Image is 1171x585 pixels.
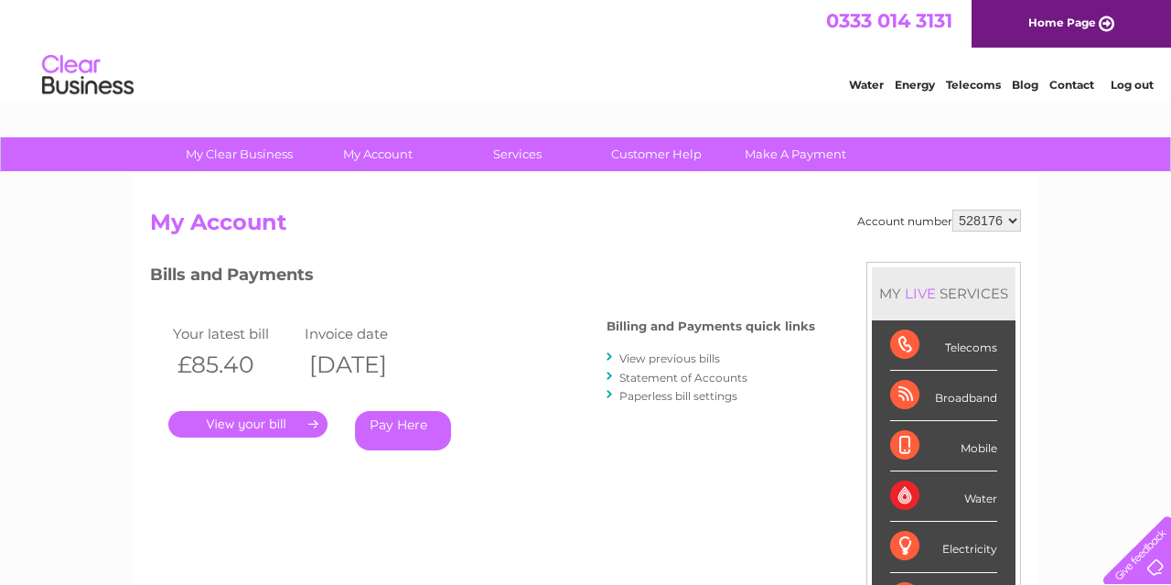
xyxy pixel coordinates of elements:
div: Water [890,471,997,522]
td: Your latest bill [168,321,300,346]
a: Log out [1111,78,1154,92]
a: . [168,411,328,438]
div: Telecoms [890,320,997,371]
a: My Clear Business [164,137,315,171]
td: Invoice date [300,321,432,346]
a: Paperless bill settings [619,389,737,403]
a: Water [849,78,884,92]
div: Account number [857,210,1021,232]
a: View previous bills [619,352,720,365]
a: Energy [895,78,935,92]
h2: My Account [150,210,1021,244]
a: Contact [1049,78,1094,92]
a: Pay Here [355,411,451,450]
a: Statement of Accounts [619,371,747,385]
th: £85.40 [168,346,300,384]
div: Electricity [890,522,997,572]
a: Customer Help [581,137,732,171]
a: Services [442,137,593,171]
th: [DATE] [300,346,432,384]
div: Broadband [890,371,997,421]
a: Telecoms [946,78,1001,92]
h3: Bills and Payments [150,262,815,294]
div: MY SERVICES [872,267,1015,320]
div: Mobile [890,421,997,471]
h4: Billing and Payments quick links [607,320,815,333]
img: logo.png [41,48,134,103]
div: Clear Business is a trading name of Verastar Limited (registered in [GEOGRAPHIC_DATA] No. 3667643... [155,10,1019,89]
a: My Account [303,137,454,171]
div: LIVE [901,285,940,302]
a: 0333 014 3131 [826,9,952,32]
a: Make A Payment [720,137,871,171]
a: Blog [1012,78,1038,92]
